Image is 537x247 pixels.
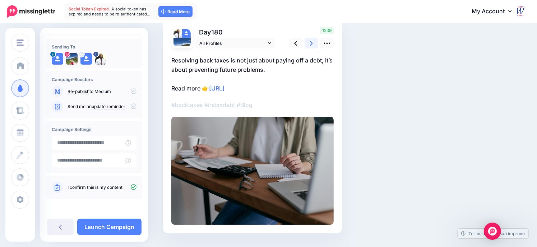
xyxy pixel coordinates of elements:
p: Send me an [68,103,136,110]
p: #backtaxes #irstaxdebt #Blog [171,100,334,109]
img: user_default_image.png [80,53,92,65]
a: update reminder [92,104,125,109]
a: Re-publish [68,89,89,94]
p: Resolving back taxes is not just about paying off a debt; it’s about preventing future problems. ... [171,56,334,93]
span: Social Token Expired. [69,6,110,11]
img: 287233187_560080259246395_871874871136958161_n-bsa71810.jpg [173,29,182,38]
a: My Account [464,3,526,20]
img: menu.png [17,39,24,46]
span: 1239 [320,27,334,34]
div: Open Intercom Messenger [484,223,501,240]
img: user_default_image.png [182,29,191,38]
h4: Sending To [52,44,136,50]
a: Tell us how we can improve [458,229,528,238]
img: user_default_image.png [52,53,63,65]
img: Missinglettr [7,5,55,18]
p: to Medium [68,88,136,95]
img: 287233187_560080259246395_871874871136958161_n-bsa71810.jpg [95,53,106,65]
a: All Profiles [196,38,275,48]
h4: Campaign Boosters [52,77,136,82]
h4: Campaign Settings [52,127,136,132]
a: Read More [158,6,193,17]
img: 75523343_425955618105254_2629593611011883008_n-bsa149052.jpg [173,38,191,55]
img: 75523343_425955618105254_2629593611011883008_n-bsa149052.jpg [66,53,78,65]
img: d4defeb7761f414d41ed1f0d8f1ac676.jpg [171,117,334,225]
a: [URL] [209,85,224,92]
p: Day [196,27,276,37]
span: 180 [211,28,223,36]
span: All Profiles [199,39,266,47]
span: A social token has expired and needs to be re-authenticated… [69,6,151,17]
a: I confirm this is my content [68,185,122,190]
